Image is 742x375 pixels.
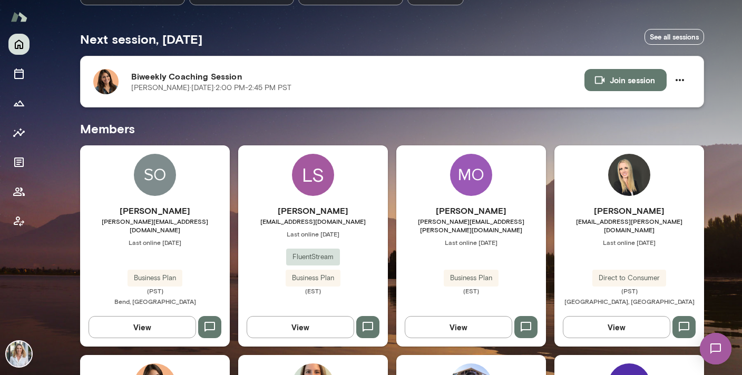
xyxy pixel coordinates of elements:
[8,34,30,55] button: Home
[6,341,32,367] img: Jennifer Palazzo
[396,238,546,246] span: Last online [DATE]
[80,217,230,234] span: [PERSON_NAME][EMAIL_ADDRESS][DOMAIN_NAME]
[554,238,704,246] span: Last online [DATE]
[584,69,667,91] button: Join session
[292,154,334,196] div: LS
[131,70,584,83] h6: Biweekly Coaching Session
[134,154,176,196] img: Sonya Hutchinson
[80,238,230,246] span: Last online [DATE]
[286,273,340,283] span: Business Plan
[396,204,546,217] h6: [PERSON_NAME]
[396,217,546,234] span: [PERSON_NAME][EMAIL_ADDRESS][PERSON_NAME][DOMAIN_NAME]
[89,316,196,338] button: View
[8,63,30,84] button: Sessions
[131,83,291,93] p: [PERSON_NAME] · [DATE] · 2:00 PM-2:45 PM PST
[645,29,704,45] a: See all sessions
[405,316,512,338] button: View
[11,7,27,27] img: Mento
[80,287,230,295] span: (PST)
[563,316,670,338] button: View
[564,298,695,305] span: [GEOGRAPHIC_DATA], [GEOGRAPHIC_DATA]
[238,204,388,217] h6: [PERSON_NAME]
[554,287,704,295] span: (PST)
[238,287,388,295] span: (EST)
[8,93,30,114] button: Growth Plan
[396,287,546,295] span: (EST)
[444,273,499,283] span: Business Plan
[128,273,182,283] span: Business Plan
[8,122,30,143] button: Insights
[8,152,30,173] button: Documents
[554,204,704,217] h6: [PERSON_NAME]
[114,298,196,305] span: Bend, [GEOGRAPHIC_DATA]
[247,316,354,338] button: View
[608,154,650,196] img: Lauren Henss
[238,217,388,225] span: [EMAIL_ADDRESS][DOMAIN_NAME]
[286,252,340,262] span: FluentStream
[8,211,30,232] button: Client app
[80,204,230,217] h6: [PERSON_NAME]
[80,31,202,47] h5: Next session, [DATE]
[554,217,704,234] span: [EMAIL_ADDRESS][PERSON_NAME][DOMAIN_NAME]
[238,230,388,238] span: Last online [DATE]
[450,154,492,196] img: Molly Wolfe
[80,120,704,137] h5: Members
[8,181,30,202] button: Members
[592,273,666,283] span: Direct to Consumer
